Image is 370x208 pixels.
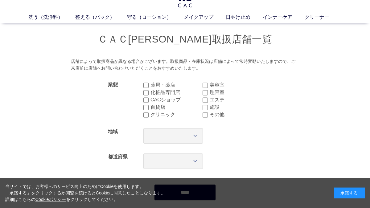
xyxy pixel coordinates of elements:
[210,111,262,118] label: その他
[127,14,184,21] a: 守る（ローション）
[210,104,262,111] label: 施設
[108,154,128,159] label: 都道府県
[150,81,203,89] label: 薬局・薬店
[210,81,262,89] label: 美容室
[71,58,299,71] div: 店舗によって取扱商品が異なる場合がございます。取扱商品・在庫状況は店舗によって常時変動いたしますので、ご来店前に店舗へお問い合わせいただくことをおすすめいたします。
[184,14,226,21] a: メイクアップ
[150,89,203,96] label: 化粧品専門店
[150,104,203,111] label: 百貨店
[150,96,203,104] label: CACショップ
[210,96,262,104] label: エステ
[108,129,118,134] label: 地域
[305,14,342,21] a: クリーナー
[210,89,262,96] label: 理容室
[5,183,166,203] div: 当サイトでは、お客様へのサービス向上のためにCookieを使用します。 「承諾する」をクリックするか閲覧を続けるとCookieに同意したことになります。 詳細はこちらの をクリックしてください。
[108,82,118,87] label: 業態
[31,33,339,46] h1: ＣＡＣ[PERSON_NAME]取扱店舗一覧
[263,14,305,21] a: インナーケア
[35,197,66,202] a: Cookieポリシー
[75,14,127,21] a: 整える（パック）
[334,188,365,198] div: 承諾する
[150,111,203,118] label: クリニック
[226,14,263,21] a: 日やけ止め
[28,14,75,21] a: 洗う（洗浄料）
